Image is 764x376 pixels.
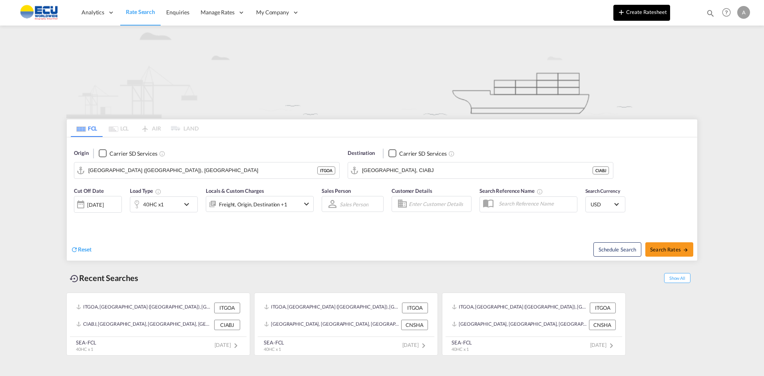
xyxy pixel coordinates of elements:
[66,269,141,287] div: Recent Searches
[99,149,157,158] md-checkbox: Checkbox No Ink
[590,198,621,210] md-select: Select Currency: $ USDUnited States Dollar
[392,188,432,194] span: Customer Details
[339,198,369,210] md-select: Sales Person
[109,150,157,158] div: Carrier SD Services
[402,342,428,348] span: [DATE]
[720,6,733,19] span: Help
[71,119,199,137] md-pagination-wrapper: Use the left and right arrow keys to navigate between tabs
[214,303,240,313] div: ITGOA
[166,9,189,16] span: Enquiries
[159,150,165,157] md-icon: Unchecked: Search for CY (Container Yard) services for all selected carriers.Checked : Search for...
[589,320,616,330] div: CNSHA
[264,346,281,352] span: 40HC x 1
[76,320,212,330] div: CIABJ, Abidjan, Côte d'Ivoire, Western Africa, Africa
[70,274,79,283] md-icon: icon-backup-restore
[706,9,715,18] md-icon: icon-magnify
[155,188,161,195] md-icon: Select multiple loads to view rates
[442,293,626,356] recent-search-card: ITGOA, [GEOGRAPHIC_DATA] ([GEOGRAPHIC_DATA]), [GEOGRAPHIC_DATA], [GEOGRAPHIC_DATA], [GEOGRAPHIC_D...
[591,201,613,208] span: USD
[76,346,93,352] span: 40HC x 1
[452,303,588,313] div: ITGOA, Genova (Genoa), Italy, Southern Europe, Europe
[737,6,750,19] div: A
[590,303,616,313] div: ITGOA
[206,196,314,212] div: Freight Origin Destination Factory Stuffingicon-chevron-down
[264,320,399,330] div: CNSHA, Shanghai, China, Greater China & Far East Asia, Asia Pacific
[617,7,626,17] md-icon: icon-plus 400-fg
[317,166,335,174] div: ITGOA
[74,188,104,194] span: Cut Off Date
[143,199,164,210] div: 40HC x1
[76,339,96,346] div: SEA-FCL
[585,188,620,194] span: Search Currency
[448,150,455,157] md-icon: Unchecked: Search for CY (Container Yard) services for all selected carriers.Checked : Search for...
[74,212,80,223] md-datepicker: Select
[76,303,212,313] div: ITGOA, Genova (Genoa), Italy, Southern Europe, Europe
[231,341,241,350] md-icon: icon-chevron-right
[254,293,438,356] recent-search-card: ITGOA, [GEOGRAPHIC_DATA] ([GEOGRAPHIC_DATA]), [GEOGRAPHIC_DATA], [GEOGRAPHIC_DATA], [GEOGRAPHIC_D...
[402,303,428,313] div: ITGOA
[706,9,715,21] div: icon-magnify
[537,188,543,195] md-icon: Your search will be saved by the below given name
[87,201,103,208] div: [DATE]
[78,246,92,253] span: Reset
[593,166,609,174] div: CIABJ
[401,320,428,330] div: CNSHA
[206,188,264,194] span: Locals & Custom Charges
[214,320,240,330] div: CIABJ
[479,188,543,194] span: Search Reference Name
[71,119,103,137] md-tab-item: FCL
[452,320,587,330] div: CNSHA, Shanghai, China, Greater China & Far East Asia, Asia Pacific
[388,149,447,158] md-checkbox: Checkbox No Ink
[590,342,616,348] span: [DATE]
[650,246,688,253] span: Search Rates
[88,164,317,176] input: Search by Port
[219,199,287,210] div: Freight Origin Destination Factory Stuffing
[302,199,311,209] md-icon: icon-chevron-down
[215,342,241,348] span: [DATE]
[71,246,78,253] md-icon: icon-refresh
[348,162,613,178] md-input-container: Abidjan, CIABJ
[130,188,161,194] span: Load Type
[419,341,428,350] md-icon: icon-chevron-right
[126,8,155,15] span: Rate Search
[593,242,641,257] button: Note: By default Schedule search will only considerorigin ports, destination ports and cut off da...
[12,4,66,22] img: 6cccb1402a9411edb762cf9624ab9cda.png
[683,247,688,253] md-icon: icon-arrow-right
[348,149,375,157] span: Destination
[613,5,670,21] button: icon-plus 400-fgCreate Ratesheet
[130,196,198,212] div: 40HC x1icon-chevron-down
[74,149,88,157] span: Origin
[452,339,472,346] div: SEA-FCL
[322,188,351,194] span: Sales Person
[452,346,469,352] span: 40HC x 1
[182,200,195,209] md-icon: icon-chevron-down
[495,198,577,210] input: Search Reference Name
[664,273,690,283] span: Show All
[645,242,693,257] button: Search Ratesicon-arrow-right
[66,26,698,118] img: new-FCL.png
[362,164,593,176] input: Search by Port
[74,162,339,178] md-input-container: Genova (Genoa), ITGOA
[201,8,235,16] span: Manage Rates
[720,6,737,20] div: Help
[82,8,104,16] span: Analytics
[399,150,447,158] div: Carrier SD Services
[66,293,250,356] recent-search-card: ITGOA, [GEOGRAPHIC_DATA] ([GEOGRAPHIC_DATA]), [GEOGRAPHIC_DATA], [GEOGRAPHIC_DATA], [GEOGRAPHIC_D...
[67,137,697,261] div: Origin Checkbox No InkUnchecked: Search for CY (Container Yard) services for all selected carrier...
[71,245,92,254] div: icon-refreshReset
[74,196,122,213] div: [DATE]
[409,198,469,210] input: Enter Customer Details
[256,8,289,16] span: My Company
[264,303,400,313] div: ITGOA, Genova (Genoa), Italy, Southern Europe, Europe
[607,341,616,350] md-icon: icon-chevron-right
[264,339,284,346] div: SEA-FCL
